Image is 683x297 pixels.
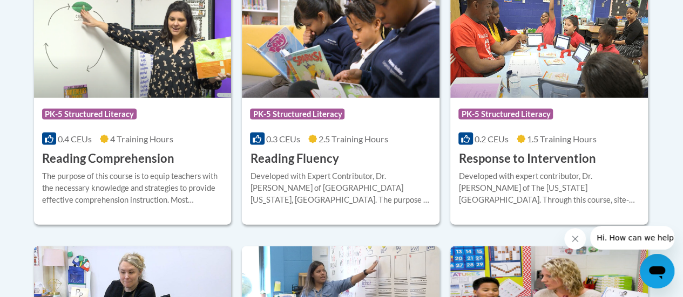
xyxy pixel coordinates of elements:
[527,134,597,144] span: 1.5 Training Hours
[58,134,92,144] span: 0.4 CEUs
[319,134,388,144] span: 2.5 Training Hours
[110,134,173,144] span: 4 Training Hours
[458,170,640,206] div: Developed with expert contributor, Dr. [PERSON_NAME] of The [US_STATE][GEOGRAPHIC_DATA]. Through ...
[458,150,596,167] h3: Response to Intervention
[6,8,87,16] span: Hi. How can we help?
[250,150,339,167] h3: Reading Fluency
[266,134,300,144] span: 0.3 CEUs
[42,150,174,167] h3: Reading Comprehension
[564,228,586,250] iframe: Close message
[640,254,674,288] iframe: Button to launch messaging window
[458,109,553,120] span: PK-5 Structured Literacy
[250,170,431,206] div: Developed with Expert Contributor, Dr. [PERSON_NAME] of [GEOGRAPHIC_DATA][US_STATE], [GEOGRAPHIC_...
[475,134,509,144] span: 0.2 CEUs
[42,109,137,120] span: PK-5 Structured Literacy
[590,226,674,250] iframe: Message from company
[250,109,344,120] span: PK-5 Structured Literacy
[42,170,224,206] div: The purpose of this course is to equip teachers with the necessary knowledge and strategies to pr...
